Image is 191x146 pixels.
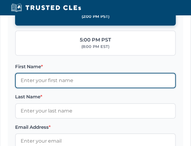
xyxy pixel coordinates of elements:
label: Email Address [15,124,176,131]
label: First Name [15,63,176,70]
div: (2:00 PM PST) [82,14,109,20]
div: 5:00 PM PST [80,36,111,44]
input: Enter your first name [15,73,176,88]
input: Enter your last name [15,103,176,119]
div: (8:00 PM EST) [82,44,110,50]
img: Trusted CLEs [9,3,83,12]
label: Last Name [15,93,176,101]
